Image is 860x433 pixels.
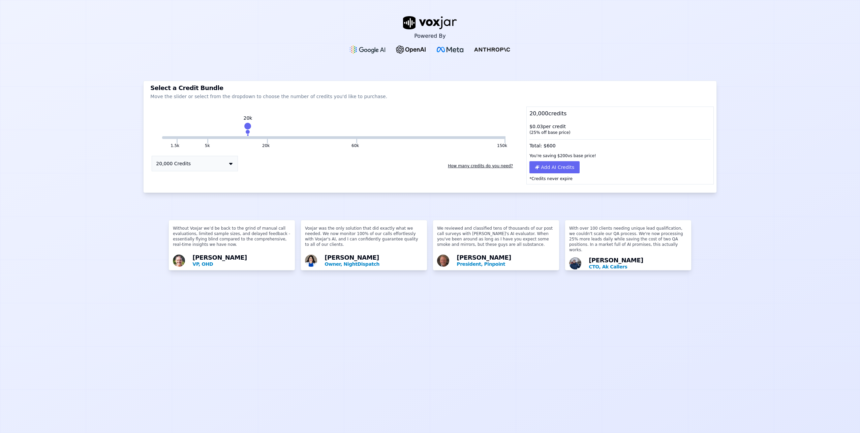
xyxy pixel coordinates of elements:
button: 5k [178,136,207,139]
div: 20k [244,115,252,121]
img: Avatar [437,255,449,267]
img: Google gemini Logo [350,46,386,54]
div: [PERSON_NAME] [457,255,555,267]
button: Add AI Credits [529,161,580,173]
p: We reviewed and classified tens of thousands of our post call surveys with [PERSON_NAME]'s AI eva... [437,226,555,253]
p: Without Voxjar we’d be back to the grind of manual call evaluations, limited sample sizes, and de... [173,226,291,253]
p: *Credits never expire [527,173,713,184]
button: 1.5k [171,143,179,148]
div: 20,000 credits [527,107,713,120]
p: CTO, Ak Callers [589,263,687,270]
div: [PERSON_NAME] [589,257,687,270]
img: OpenAI Logo [396,46,426,54]
p: Voxjar was the only solution that did exactly what we needed. We now monitor 100% of our calls ef... [305,226,423,253]
button: 20k [208,136,267,139]
button: 60k [268,136,356,139]
h3: Select a Credit Bundle [150,85,709,91]
img: voxjar logo [403,16,457,29]
button: 60k [351,143,359,148]
button: 20,000 Credits [152,156,238,171]
img: Avatar [305,255,317,267]
p: Owner, NightDispatch [325,261,423,267]
button: 1.5k [162,136,177,139]
button: 20k [262,143,270,148]
div: [PERSON_NAME] [325,255,423,267]
button: How many credits do you need? [445,161,516,171]
img: Avatar [173,255,185,267]
div: ( 25 % off base price) [529,130,710,135]
button: 150k [357,136,504,139]
div: Total: $ 600 [527,138,713,150]
img: Avatar [569,257,581,269]
p: Powered By [414,32,446,40]
div: $ 0.03 per credit [527,120,713,138]
div: You're saving $ 200 vs base price! [527,150,713,161]
img: Meta Logo [437,47,463,52]
p: President, Pinpoint [457,261,555,267]
div: [PERSON_NAME] [192,255,291,267]
p: With over 100 clients needing unique lead qualification, we couldn't scale our QA process. We're ... [569,226,687,255]
button: 5k [205,143,210,148]
p: Move the slider or select from the dropdown to choose the number of credits you'd like to purchase. [150,93,709,100]
p: VP, OHD [192,261,291,267]
button: 150k [497,143,507,148]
